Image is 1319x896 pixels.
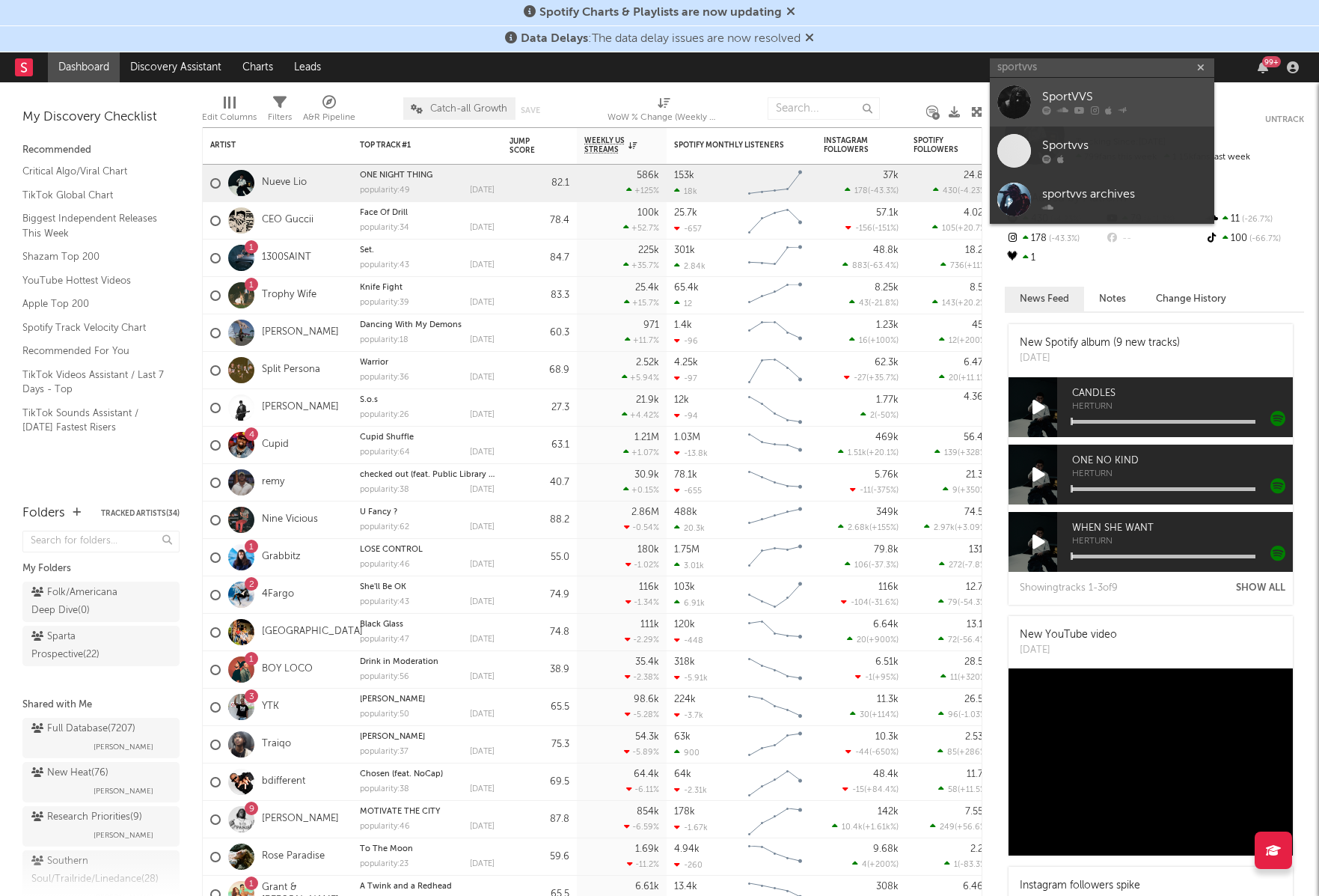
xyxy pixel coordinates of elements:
[608,90,720,133] div: WoW % Change (Weekly US Streams)
[674,448,708,458] div: -13.8k
[875,358,899,368] div: 62.3k
[360,209,408,217] a: Face Of Drill
[360,186,410,195] div: popularity: 49
[360,411,409,419] div: popularity: 26
[876,320,899,330] div: 1.23k
[470,523,495,531] div: [DATE]
[509,174,569,192] div: 82.1
[262,551,301,564] a: Grabbitz
[990,175,1214,224] a: sportvvs archives
[674,320,692,330] div: 1.4k
[470,486,495,494] div: [DATE]
[741,502,809,539] svg: Chart title
[360,486,409,494] div: popularity: 38
[869,262,896,270] span: -63.4 %
[940,260,988,270] div: ( )
[845,223,899,233] div: ( )
[262,289,316,302] a: Trophy Wife
[869,374,896,383] span: +35.7 %
[470,336,495,344] div: [DATE]
[360,471,495,479] div: checked out (feat. Public Library Commute)
[360,359,388,367] a: Warrior
[1020,351,1180,366] div: [DATE]
[360,261,409,269] div: popularity: 43
[1072,403,1293,412] span: HERTURN
[262,364,320,377] a: Split Persona
[768,97,880,120] input: Search...
[262,439,289,451] a: Cupid
[957,524,986,532] span: +3.09 %
[360,733,425,741] a: [PERSON_NAME]
[262,626,363,639] a: [GEOGRAPHIC_DATA]
[262,326,339,339] a: [PERSON_NAME]
[360,583,406,591] a: She'll Be OK
[509,399,569,417] div: 27.3
[360,359,495,367] div: Warrior
[360,695,425,704] a: [PERSON_NAME]
[360,621,403,629] a: Black Glass
[967,262,986,270] span: +11 %
[22,109,180,127] div: My Discovery Checklist
[636,358,659,368] div: 2.52k
[1247,235,1281,243] span: -66.7 %
[284,52,331,82] a: Leads
[22,141,180,159] div: Recommended
[741,165,809,202] svg: Chart title
[674,358,698,368] div: 4.25k
[741,389,809,427] svg: Chart title
[22,296,165,312] a: Apple Top 200
[869,449,896,457] span: +20.1 %
[360,508,495,516] div: U Fancy ?
[360,321,495,329] div: Dancing With My Demons
[964,508,988,517] div: 74.5k
[22,806,180,847] a: Research Priorities(9)[PERSON_NAME]
[360,396,495,404] div: S.o.s
[643,320,659,330] div: 971
[637,545,659,555] div: 180k
[960,187,986,195] span: -4.23 %
[22,163,165,180] a: Critical Algo/Viral Chart
[1020,335,1180,351] div: New Spotify album (9 new tracks)
[360,546,423,554] a: LOSE CONTROL
[674,433,700,442] div: 1.03M
[958,225,986,233] span: +20.7 %
[623,448,659,457] div: +1.07 %
[1072,537,1293,546] span: HERTURN
[876,395,899,405] div: 1.77k
[674,283,699,293] div: 65.4k
[470,299,495,307] div: [DATE]
[876,508,899,517] div: 349k
[875,470,899,480] div: 5.76k
[22,210,165,241] a: Biggest Independent Releases This Week
[674,186,697,196] div: 18k
[1084,287,1141,311] button: Notes
[876,208,899,218] div: 57.1k
[31,808,142,826] div: Research Priorities ( 9 )
[943,187,958,195] span: 430
[1005,249,1104,268] div: 1
[674,224,702,234] div: -657
[268,109,292,127] div: Filters
[674,508,697,517] div: 488k
[262,513,318,526] a: Nine Vicious
[786,7,795,19] span: Dismiss
[870,187,896,195] span: -43.3 %
[470,224,495,232] div: [DATE]
[674,261,706,271] div: 2.84k
[22,405,165,436] a: TikTok Sounds Assistant / [DATE] Fastest Risers
[608,109,720,127] div: WoW % Change (Weekly US Streams)
[838,448,899,457] div: ( )
[990,78,1214,127] a: SportVVS
[674,395,689,405] div: 12k
[635,283,659,293] div: 25.4k
[360,284,403,292] a: Knife Fight
[970,283,988,293] div: 8.5k
[855,225,872,233] span: -156
[22,531,180,552] input: Search for folders...
[849,298,899,308] div: ( )
[859,299,869,308] span: 43
[360,171,432,180] a: ONE NIGHT THING
[303,109,355,127] div: A&R Pipeline
[949,337,957,345] span: 12
[470,261,495,269] div: [DATE]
